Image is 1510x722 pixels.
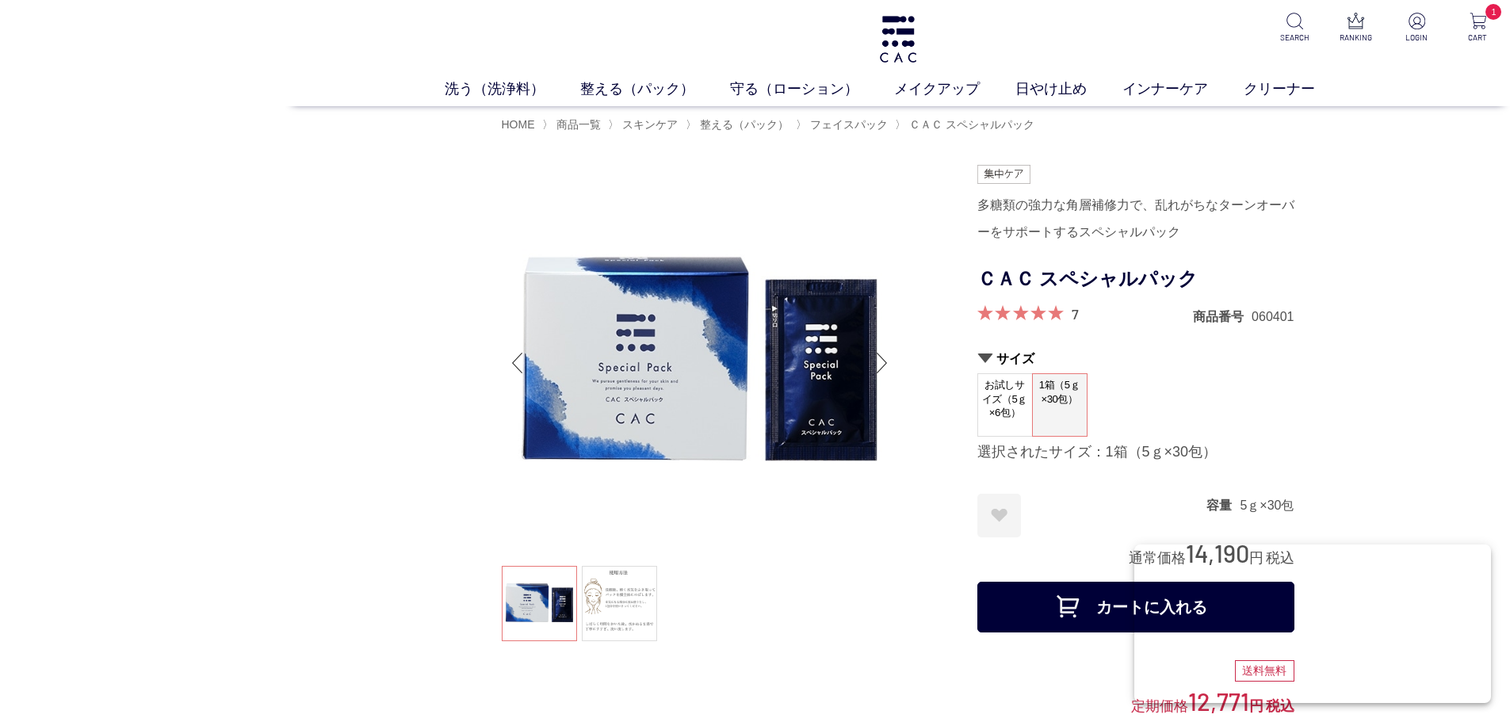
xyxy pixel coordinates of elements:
[1249,698,1263,714] span: 円
[622,118,678,131] span: スキンケア
[1397,32,1436,44] p: LOGIN
[895,117,1038,132] li: 〉
[1131,697,1188,714] span: 定期価格
[580,78,730,100] a: 整える（パック）
[730,78,894,100] a: 守る（ローション）
[977,262,1294,297] h1: ＣＡＣ スペシャルパック
[1252,308,1294,325] dd: 060401
[1485,4,1501,20] span: 1
[866,331,898,395] div: Next slide
[977,192,1294,246] div: 多糖類の強力な角層補修力で、乱れがちなターンオーバーをサポートするスペシャルパック
[807,118,888,131] a: フェイスパック
[553,118,601,131] a: 商品一覧
[1397,13,1436,44] a: LOGIN
[502,165,898,561] img: ＣＡＣ スペシャルパック 1箱（5ｇ×30包）
[556,118,601,131] span: 商品一覧
[700,118,789,131] span: 整える（パック）
[1129,550,1186,566] span: 通常価格
[1275,32,1314,44] p: SEARCH
[1336,13,1375,44] a: RANKING
[1244,78,1351,100] a: クリーナー
[445,78,580,100] a: 洗う（洗浄料）
[1072,305,1079,323] a: 7
[1206,497,1240,514] dt: 容量
[1015,78,1122,100] a: 日やけ止め
[1240,497,1294,514] dd: 5ｇ×30包
[894,78,1015,100] a: メイクアップ
[977,494,1021,537] a: お気に入りに登録する
[697,118,789,131] a: 整える（パック）
[977,443,1294,462] div: 選択されたサイズ：1箱（5ｇ×30包）
[502,331,533,395] div: Previous slide
[977,350,1294,367] h2: サイズ
[619,118,678,131] a: スキンケア
[1458,32,1497,44] p: CART
[1336,32,1375,44] p: RANKING
[608,117,682,132] li: 〉
[810,118,888,131] span: フェイスパック
[909,118,1034,131] span: ＣＡＣ スペシャルパック
[796,117,892,132] li: 〉
[1193,308,1252,325] dt: 商品番号
[686,117,793,132] li: 〉
[502,118,535,131] a: HOME
[977,165,1031,184] img: 集中ケア
[1033,374,1087,419] span: 1箱（5ｇ×30包）
[1458,13,1497,44] a: 1 CART
[1186,538,1249,567] span: 14,190
[978,374,1032,424] span: お試しサイズ（5ｇ×6包）
[877,16,919,63] img: logo
[1122,78,1244,100] a: インナーケア
[977,582,1294,632] button: カートに入れる
[1266,698,1294,714] span: 税込
[1275,13,1314,44] a: SEARCH
[906,118,1034,131] a: ＣＡＣ スペシャルパック
[542,117,605,132] li: 〉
